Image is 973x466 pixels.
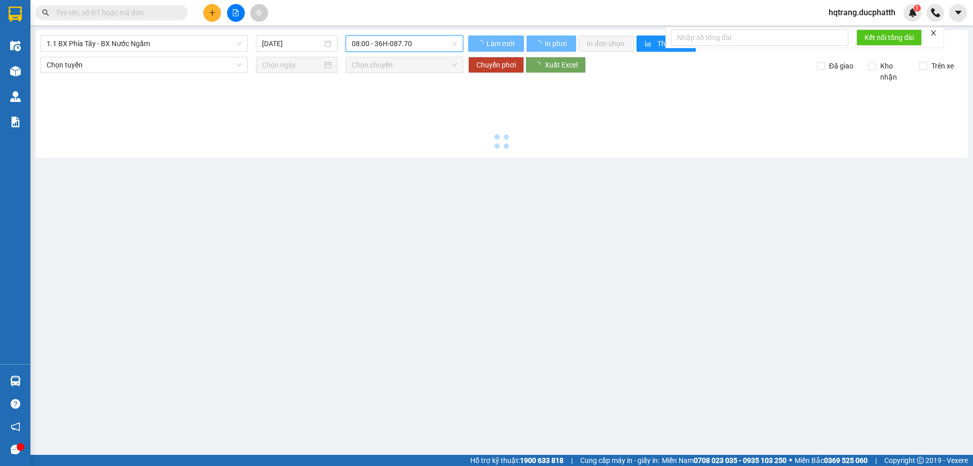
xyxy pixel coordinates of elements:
[10,66,21,77] img: warehouse-icon
[262,59,322,70] input: Chọn ngày
[11,399,20,409] span: question-circle
[470,455,564,466] span: Hỗ trợ kỹ thuật:
[203,4,221,22] button: plus
[694,456,787,464] strong: 0708 023 035 - 0935 103 250
[908,8,917,17] img: icon-new-feature
[824,456,868,464] strong: 0369 525 060
[671,29,848,46] input: Nhập số tổng đài
[856,29,922,46] button: Kết nối tổng đài
[875,455,877,466] span: |
[250,4,268,22] button: aim
[927,60,958,71] span: Trên xe
[56,7,175,18] input: Tìm tên, số ĐT hoặc mã đơn
[11,445,20,454] span: message
[526,57,586,73] button: Xuất Excel
[232,9,239,16] span: file-add
[930,29,937,37] span: close
[11,422,20,432] span: notification
[820,6,904,19] span: hqtrang.ducphatth
[486,38,516,49] span: Làm mới
[10,91,21,102] img: warehouse-icon
[571,455,573,466] span: |
[825,60,857,71] span: Đã giao
[527,35,576,52] button: In phơi
[662,455,787,466] span: Miền Nam
[876,60,912,83] span: Kho nhận
[915,5,919,12] span: 1
[917,457,924,464] span: copyright
[789,458,792,462] span: ⚪️
[545,59,578,70] span: Xuất Excel
[954,8,963,17] span: caret-down
[352,57,457,73] span: Chọn chuyến
[47,36,242,51] span: 1.1 BX Phía Tây - BX Nước Ngầm
[865,32,914,43] span: Kết nối tổng đài
[657,38,688,49] span: Thống kê
[352,36,457,51] span: 08:00 - 36H-087.70
[545,38,568,49] span: In phơi
[579,35,634,52] button: In đơn chọn
[476,40,485,47] span: loading
[255,9,263,16] span: aim
[637,35,696,52] button: bar-chartThống kê
[42,9,49,16] span: search
[795,455,868,466] span: Miền Bắc
[209,9,216,16] span: plus
[10,41,21,51] img: warehouse-icon
[10,117,21,127] img: solution-icon
[949,4,967,22] button: caret-down
[931,8,940,17] img: phone-icon
[914,5,921,12] sup: 1
[580,455,659,466] span: Cung cấp máy in - giấy in:
[227,4,245,22] button: file-add
[468,35,524,52] button: Làm mới
[9,7,22,22] img: logo-vxr
[520,456,564,464] strong: 1900 633 818
[468,57,524,73] button: Chuyển phơi
[262,38,322,49] input: 15/08/2025
[645,40,653,48] span: bar-chart
[10,376,21,386] img: warehouse-icon
[47,57,242,73] span: Chọn tuyến
[535,40,543,47] span: loading
[534,61,545,68] span: loading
